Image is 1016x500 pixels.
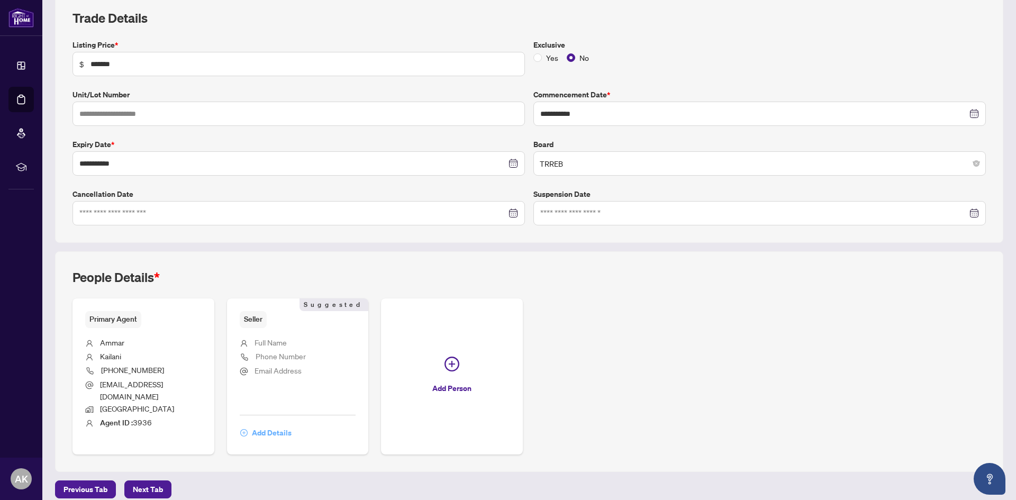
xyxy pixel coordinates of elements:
[575,52,593,63] span: No
[252,424,292,441] span: Add Details
[100,418,133,428] b: Agent ID :
[255,338,287,347] span: Full Name
[72,39,525,51] label: Listing Price
[72,89,525,101] label: Unit/Lot Number
[240,429,248,437] span: plus-circle
[15,471,28,486] span: AK
[256,351,306,361] span: Phone Number
[533,139,986,150] label: Board
[55,480,116,498] button: Previous Tab
[381,298,523,454] button: Add Person
[101,365,164,375] span: [PHONE_NUMBER]
[533,39,986,51] label: Exclusive
[100,404,174,413] span: [GEOGRAPHIC_DATA]
[100,417,152,427] span: 3936
[100,351,121,361] span: Kailani
[444,357,459,371] span: plus-circle
[240,424,292,442] button: Add Details
[72,139,525,150] label: Expiry Date
[8,8,34,28] img: logo
[973,160,979,167] span: close-circle
[79,58,84,70] span: $
[72,10,986,26] h2: Trade Details
[133,481,163,498] span: Next Tab
[533,89,986,101] label: Commencement Date
[540,153,979,174] span: TRREB
[100,379,163,401] span: [EMAIL_ADDRESS][DOMAIN_NAME]
[72,269,160,286] h2: People Details
[300,298,368,311] span: Suggested
[542,52,563,63] span: Yes
[63,481,107,498] span: Previous Tab
[85,311,141,328] span: Primary Agent
[255,366,302,375] span: Email Address
[100,338,124,347] span: Ammar
[533,188,986,200] label: Suspension Date
[240,311,267,328] span: Seller
[124,480,171,498] button: Next Tab
[432,380,471,397] span: Add Person
[72,188,525,200] label: Cancellation Date
[974,463,1005,495] button: Open asap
